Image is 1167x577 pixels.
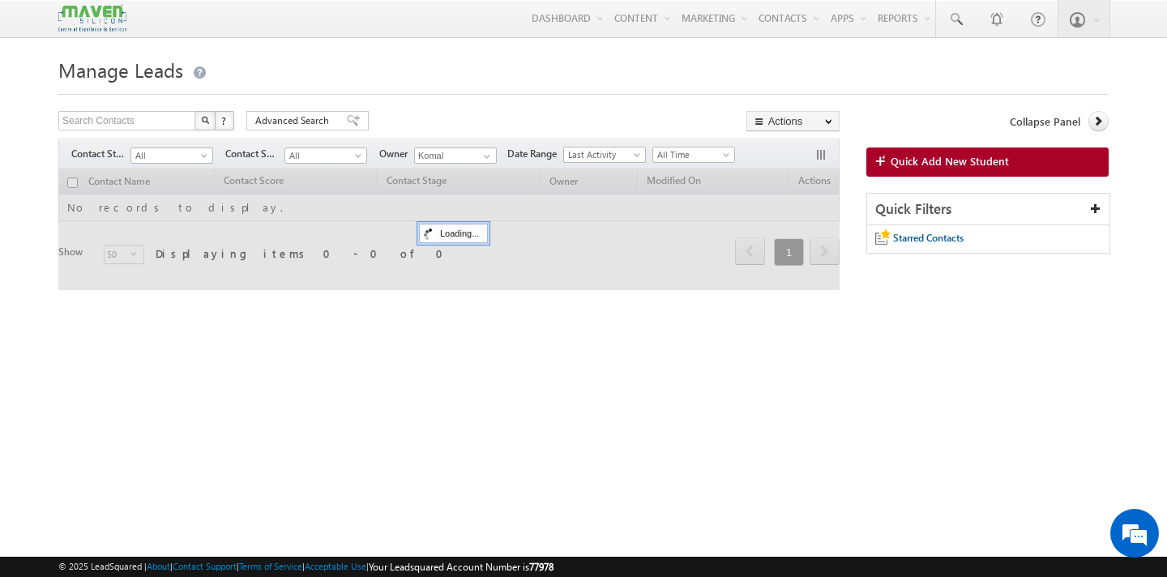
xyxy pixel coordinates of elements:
[58,559,554,575] span: © 2025 LeadSquared | | | | |
[507,147,563,161] span: Date Range
[131,148,208,163] span: All
[652,147,735,163] a: All Time
[414,147,497,164] input: Type to Search
[564,147,641,162] span: Last Activity
[475,148,495,165] a: Show All Items
[866,147,1109,177] a: Quick Add New Student
[746,111,840,131] button: Actions
[563,147,646,163] a: Last Activity
[147,561,170,571] a: About
[653,147,730,162] span: All Time
[369,561,554,573] span: Your Leadsquared Account Number is
[239,561,302,571] a: Terms of Service
[201,116,209,124] img: Search
[419,224,488,243] div: Loading...
[221,113,229,127] span: ?
[893,232,964,244] span: Starred Contacts
[1010,114,1080,129] span: Collapse Panel
[284,147,367,164] a: All
[529,561,554,573] span: 77978
[173,561,237,571] a: Contact Support
[285,148,362,163] span: All
[225,147,284,161] span: Contact Source
[305,561,366,571] a: Acceptable Use
[71,147,130,161] span: Contact Stage
[867,194,1109,225] div: Quick Filters
[891,154,1009,169] span: Quick Add New Student
[58,4,126,32] img: Custom Logo
[130,147,213,164] a: All
[379,147,414,161] span: Owner
[58,57,183,83] span: Manage Leads
[255,113,334,128] span: Advanced Search
[215,111,234,130] button: ?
